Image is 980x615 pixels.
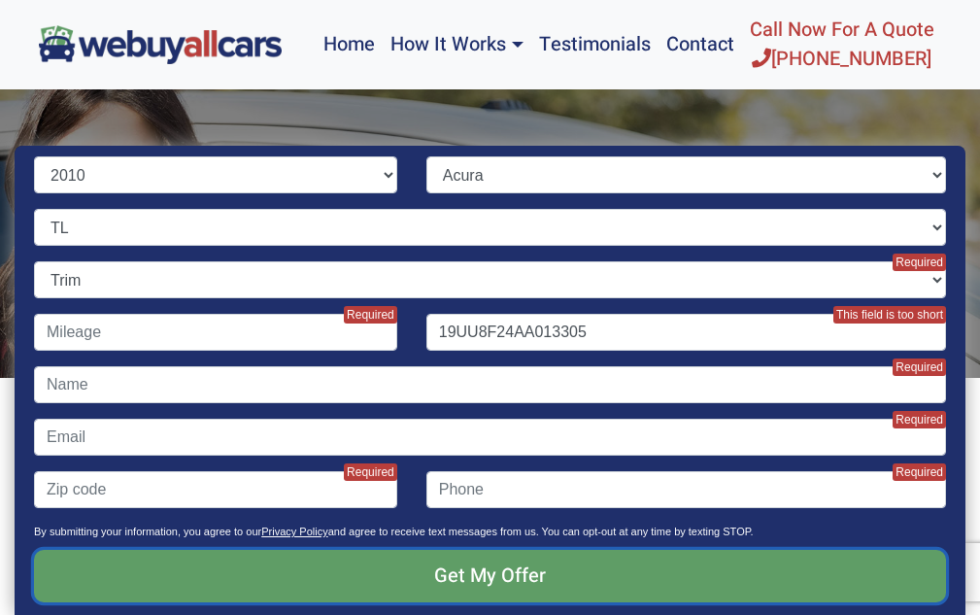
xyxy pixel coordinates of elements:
input: Name [34,366,946,403]
input: Phone [426,471,946,508]
span: Required [344,306,397,324]
a: Privacy Policy [261,526,327,537]
a: Home [316,8,383,82]
p: By submitting your information, you agree to our and agree to receive text messages from us. You ... [34,524,946,550]
span: This field is too short [833,306,946,324]
input: VIN (optional) [426,314,946,351]
span: Required [893,411,946,428]
span: Required [344,463,397,481]
img: We Buy All Cars in NJ logo [39,25,282,63]
input: Mileage [34,314,397,351]
span: Required [893,463,946,481]
input: Zip code [34,471,397,508]
input: Get My Offer [34,550,946,602]
input: Email [34,419,946,456]
span: Required [893,254,946,271]
a: Call Now For A Quote[PHONE_NUMBER] [742,8,942,82]
a: Testimonials [531,8,659,82]
a: Contact [659,8,742,82]
span: Required [893,359,946,376]
a: How It Works [383,8,530,82]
